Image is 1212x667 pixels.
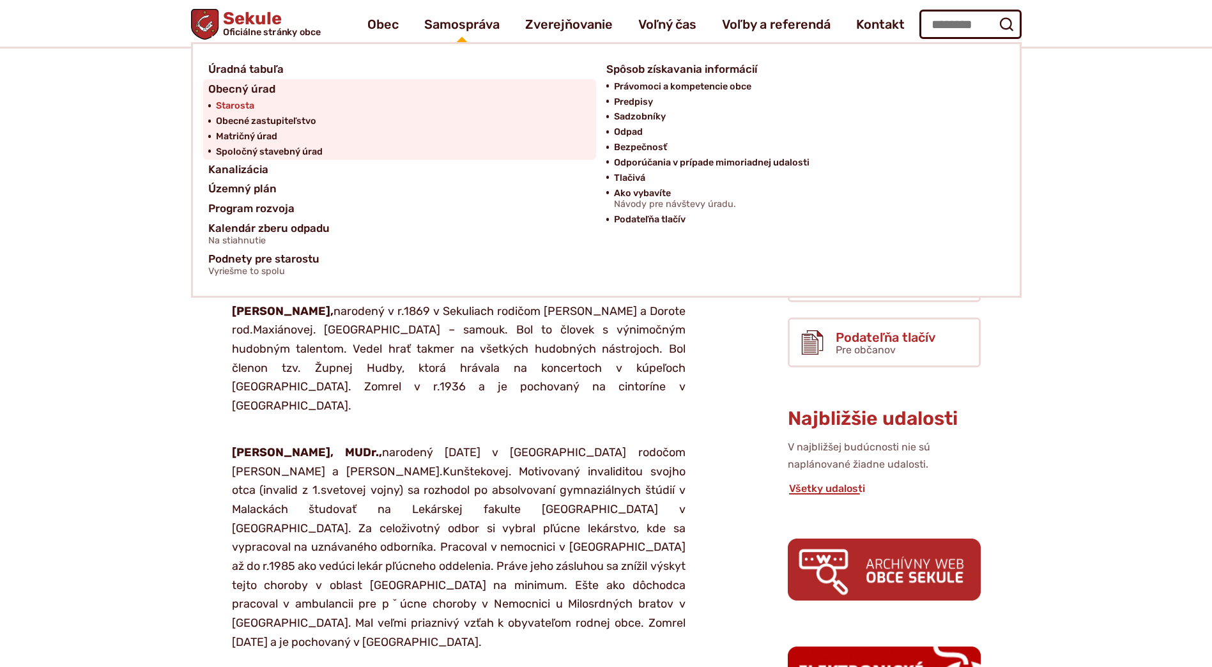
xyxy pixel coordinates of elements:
[232,424,686,652] p: narodený [DATE] v [GEOGRAPHIC_DATA] rodočom [PERSON_NAME] a [PERSON_NAME].Kunštekovej. Motivovaný...
[788,318,981,367] a: Podateľňa tlačív Pre občanov
[606,59,989,79] a: Spôsob získavania informácií
[208,160,268,180] span: Kanalizácia
[208,249,989,280] a: Podnety pre starostuVyriešme to spolu
[836,330,935,344] span: Podateľňa tlačív
[208,199,295,218] span: Program rozvoja
[216,98,591,114] a: Starosta
[232,283,686,416] p: narodený v r.1869 v Sekuliach rodičom [PERSON_NAME] a Dorote rod.Maxiánovej. [GEOGRAPHIC_DATA] – ...
[208,160,591,180] a: Kanalizácia
[614,140,989,155] a: Bezpečnosť
[232,445,382,459] strong: [PERSON_NAME], MUDr.,
[614,171,989,186] a: Tlačivá
[614,125,989,140] a: Odpad
[208,79,591,99] a: Obecný úrad
[614,79,751,95] span: Právomoci a kompetencie obce
[614,140,667,155] span: Bezpečnosť
[614,109,666,125] span: Sadzobníky
[788,482,866,494] a: Všetky udalosti
[208,249,319,280] span: Podnety pre starostu
[614,155,809,171] span: Odporúčania v prípade mimoriadnej udalosti
[216,114,316,129] span: Obecné zastupiteľstvo
[208,218,330,250] span: Kalendár zberu odpadu
[614,212,989,227] a: Podateľňa tlačív
[367,6,399,42] a: Obec
[424,6,500,42] a: Samospráva
[208,79,275,99] span: Obecný úrad
[614,171,645,186] span: Tlačivá
[216,114,591,129] a: Obecné zastupiteľstvo
[216,98,254,114] span: Starosta
[208,59,591,79] a: Úradná tabuľa
[208,199,591,218] a: Program rozvoja
[722,6,831,42] a: Voľby a referendá
[788,439,981,473] p: V najbližšej budúcnosti nie sú naplánované žiadne udalosti.
[191,9,219,40] img: Prejsť na domovskú stránku
[788,539,981,601] img: archiv.png
[216,144,323,160] span: Spoločný stavebný úrad
[856,6,905,42] a: Kontakt
[232,304,334,318] strong: [PERSON_NAME],
[614,199,736,210] span: Návody pre návštevy úradu.
[614,125,643,140] span: Odpad
[606,59,757,79] span: Spôsob získavania informácií
[614,186,736,213] span: Ako vybavíte
[614,109,989,125] a: Sadzobníky
[208,266,319,277] span: Vyriešme to spolu
[525,6,613,42] a: Zverejňovanie
[614,95,653,110] span: Predpisy
[614,186,989,213] a: Ako vybavíteNávody pre návštevy úradu.
[208,179,591,199] a: Územný plán
[614,79,989,95] a: Právomoci a kompetencie obce
[836,344,896,356] span: Pre občanov
[216,129,591,144] a: Matričný úrad
[614,212,686,227] span: Podateľňa tlačív
[216,144,591,160] a: Spoločný stavebný úrad
[638,6,696,42] a: Voľný čas
[191,9,321,40] a: Logo Sekule, prejsť na domovskú stránku.
[208,59,284,79] span: Úradná tabuľa
[788,408,981,429] h3: Najbližšie udalosti
[216,129,277,144] span: Matričný úrad
[614,155,989,171] a: Odporúčania v prípade mimoriadnej udalosti
[222,27,321,36] span: Oficiálne stránky obce
[208,179,277,199] span: Územný plán
[614,95,989,110] a: Predpisy
[208,218,591,250] a: Kalendár zberu odpaduNa stiahnutie
[208,236,330,246] span: Na stiahnutie
[219,10,321,37] span: Sekule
